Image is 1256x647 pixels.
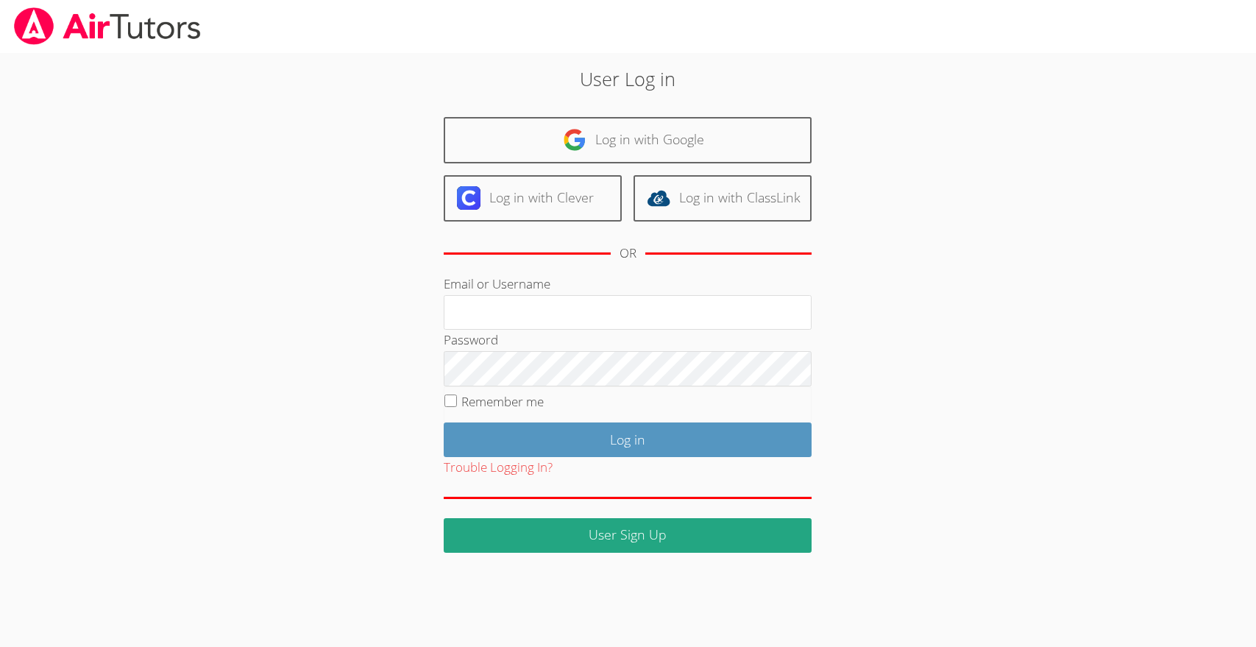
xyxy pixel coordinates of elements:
img: google-logo-50288ca7cdecda66e5e0955fdab243c47b7ad437acaf1139b6f446037453330a.svg [563,128,586,152]
div: OR [620,243,636,264]
img: airtutors_banner-c4298cdbf04f3fff15de1276eac7730deb9818008684d7c2e4769d2f7ddbe033.png [13,7,202,45]
label: Password [444,331,498,348]
img: clever-logo-6eab21bc6e7a338710f1a6ff85c0baf02591cd810cc4098c63d3a4b26e2feb20.svg [457,186,480,210]
button: Trouble Logging In? [444,457,553,478]
a: User Sign Up [444,518,812,553]
a: Log in with Google [444,117,812,163]
label: Email or Username [444,275,550,292]
input: Log in [444,423,812,457]
a: Log in with Clever [444,175,622,222]
a: Log in with ClassLink [634,175,812,222]
h2: User Log in [289,65,968,93]
label: Remember me [461,393,544,410]
img: classlink-logo-d6bb404cc1216ec64c9a2012d9dc4662098be43eaf13dc465df04b49fa7ab582.svg [647,186,670,210]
